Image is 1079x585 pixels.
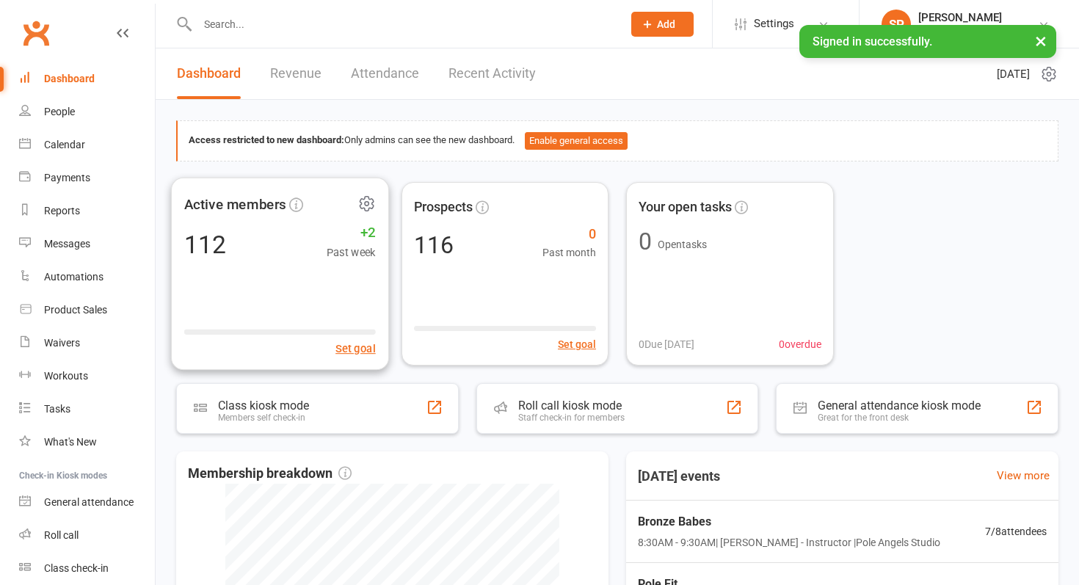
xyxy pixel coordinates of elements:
[19,426,155,459] a: What's New
[184,193,286,215] span: Active members
[19,161,155,195] a: Payments
[19,486,155,519] a: General attendance kiosk mode
[44,529,79,541] div: Roll call
[414,197,473,218] span: Prospects
[542,244,596,261] span: Past month
[918,11,1002,24] div: [PERSON_NAME]
[813,34,932,48] span: Signed in successfully.
[779,336,821,352] span: 0 overdue
[818,399,981,413] div: General attendance kiosk mode
[351,48,419,99] a: Attendance
[44,562,109,574] div: Class check-in
[631,12,694,37] button: Add
[918,24,1002,37] div: Pole Angels
[882,10,911,39] div: SP
[19,294,155,327] a: Product Sales
[414,233,454,257] div: 116
[658,239,707,250] span: Open tasks
[44,403,70,415] div: Tasks
[525,132,628,150] button: Enable general access
[327,243,376,261] span: Past week
[218,399,309,413] div: Class kiosk mode
[44,436,97,448] div: What's New
[44,205,80,217] div: Reports
[997,467,1050,484] a: View more
[44,337,80,349] div: Waivers
[1028,25,1054,57] button: ×
[518,399,625,413] div: Roll call kiosk mode
[19,327,155,360] a: Waivers
[44,139,85,150] div: Calendar
[44,172,90,184] div: Payments
[638,534,940,551] span: 8:30AM - 9:30AM | [PERSON_NAME] - Instructor | Pole Angels Studio
[19,62,155,95] a: Dashboard
[818,413,981,423] div: Great for the front desk
[754,7,794,40] span: Settings
[657,18,675,30] span: Add
[335,339,376,357] button: Set goal
[218,413,309,423] div: Members self check-in
[270,48,321,99] a: Revenue
[985,523,1047,539] span: 7 / 8 attendees
[184,231,226,256] div: 112
[44,106,75,117] div: People
[177,48,241,99] a: Dashboard
[44,73,95,84] div: Dashboard
[19,519,155,552] a: Roll call
[193,14,612,34] input: Search...
[19,261,155,294] a: Automations
[639,197,732,218] span: Your open tasks
[44,496,134,508] div: General attendance
[626,463,732,490] h3: [DATE] events
[189,134,344,145] strong: Access restricted to new dashboard:
[997,65,1030,83] span: [DATE]
[19,195,155,228] a: Reports
[19,228,155,261] a: Messages
[518,413,625,423] div: Staff check-in for members
[327,221,376,243] span: +2
[44,304,107,316] div: Product Sales
[542,224,596,245] span: 0
[19,128,155,161] a: Calendar
[44,271,103,283] div: Automations
[44,370,88,382] div: Workouts
[19,360,155,393] a: Workouts
[44,238,90,250] div: Messages
[189,132,1047,150] div: Only admins can see the new dashboard.
[188,463,352,484] span: Membership breakdown
[19,393,155,426] a: Tasks
[639,336,694,352] span: 0 Due [DATE]
[558,336,596,352] button: Set goal
[639,230,652,253] div: 0
[19,552,155,585] a: Class kiosk mode
[448,48,536,99] a: Recent Activity
[19,95,155,128] a: People
[638,512,940,531] span: Bronze Babes
[18,15,54,51] a: Clubworx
